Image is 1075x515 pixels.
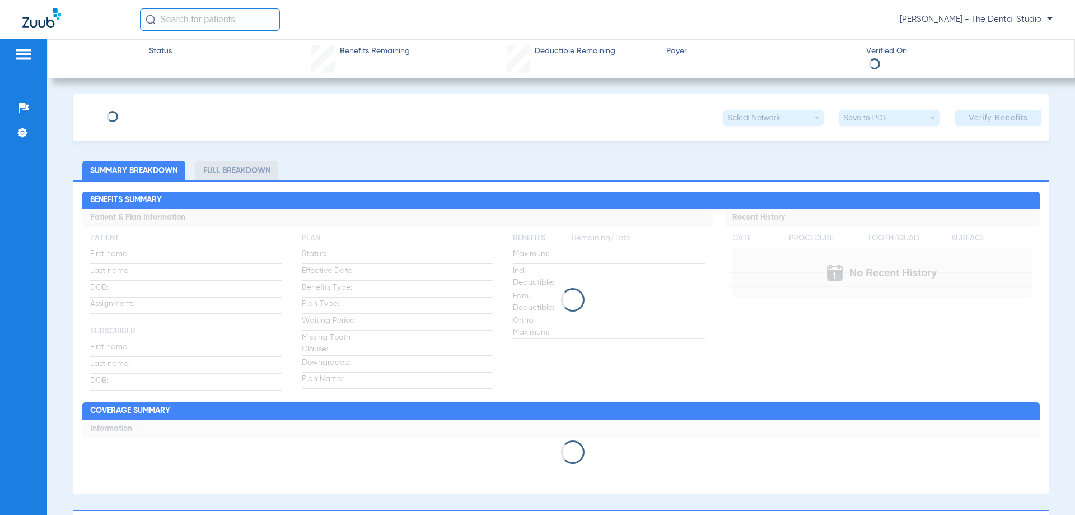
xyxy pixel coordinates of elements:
[82,192,1039,210] h2: Benefits Summary
[866,45,1057,57] span: Verified On
[340,45,410,57] span: Benefits Remaining
[900,14,1053,25] span: [PERSON_NAME] - The Dental Studio
[22,8,61,28] img: Zuub Logo
[146,15,156,25] img: Search Icon
[535,45,615,57] span: Deductible Remaining
[140,8,280,31] input: Search for patients
[195,161,278,180] li: Full Breakdown
[82,161,185,180] li: Summary Breakdown
[666,45,857,57] span: Payer
[15,48,32,61] img: hamburger-icon
[149,45,172,57] span: Status
[82,402,1039,420] h2: Coverage Summary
